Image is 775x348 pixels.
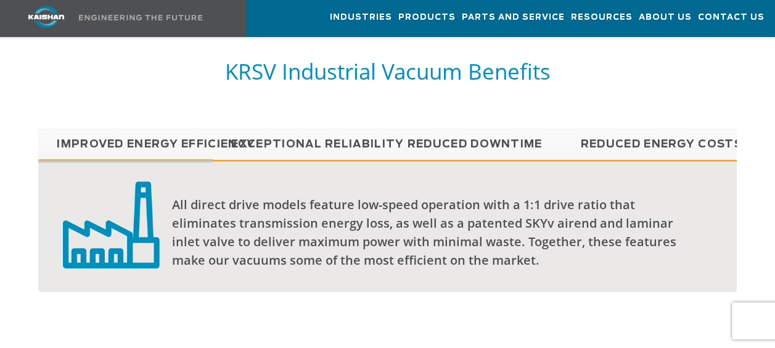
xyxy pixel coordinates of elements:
span: Industries [330,10,392,25]
a: Reduced Downtime [387,128,562,159]
img: Engineering the future [79,15,202,20]
div: All direct drive models feature low-speed operation with a 1:1 drive ratio that eliminates transm... [172,195,677,269]
a: About Us [639,1,692,34]
span: About Us [639,10,692,25]
a: Resources [571,1,633,34]
a: Improved Energy Efficiency [38,128,213,159]
a: Parts and Service [462,1,565,34]
h5: KRSV Industrial Vacuum Benefits [38,57,736,85]
span: Parts and Service [462,10,565,25]
div: Improved Energy Efficiency [38,160,736,292]
a: Exceptional reliability [213,128,387,159]
a: Industries [330,1,392,34]
span: Contact Us [698,10,765,25]
img: low capital investment badge [63,180,159,268]
a: Contact Us [698,1,765,34]
a: Reduced Energy Costs [562,128,737,159]
a: Products [398,1,456,34]
span: Resources [571,10,633,25]
span: Products [398,10,456,25]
